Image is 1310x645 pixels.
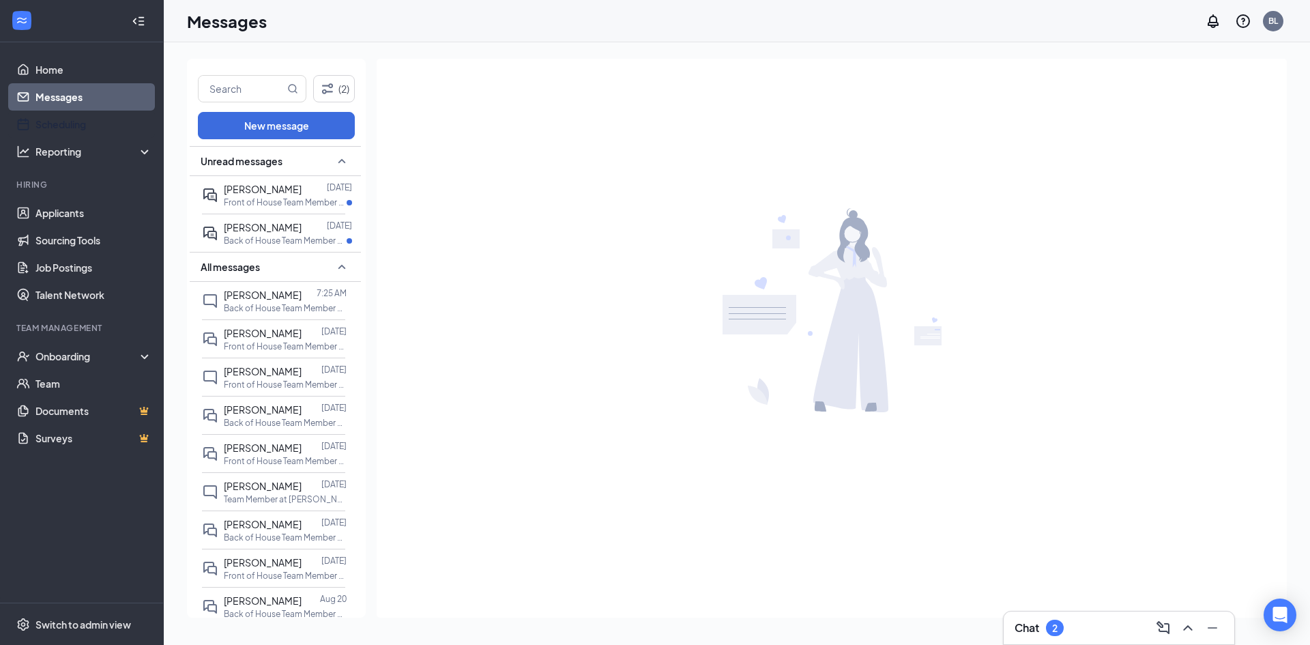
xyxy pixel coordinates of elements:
[224,518,302,530] span: [PERSON_NAME]
[35,397,152,425] a: DocumentsCrown
[224,493,347,505] p: Team Member at [PERSON_NAME] [DEMOGRAPHIC_DATA]-fil-A - [GEOGRAPHIC_DATA]
[35,83,152,111] a: Messages
[317,287,347,299] p: 7:25 AM
[35,281,152,309] a: Talent Network
[35,618,131,631] div: Switch to admin view
[35,425,152,452] a: SurveysCrown
[1052,622,1058,634] div: 2
[16,179,149,190] div: Hiring
[1152,617,1174,639] button: ComposeMessage
[35,111,152,138] a: Scheduling
[1177,617,1199,639] button: ChevronUp
[201,260,260,274] span: All messages
[313,75,355,102] button: Filter (2)
[1015,620,1039,635] h3: Chat
[35,254,152,281] a: Job Postings
[334,153,350,169] svg: SmallChevronUp
[35,227,152,254] a: Sourcing Tools
[321,326,347,337] p: [DATE]
[199,76,285,102] input: Search
[224,442,302,454] span: [PERSON_NAME]
[224,570,347,582] p: Front of House Team Member at [PERSON_NAME] [DEMOGRAPHIC_DATA]-fil-A - [GEOGRAPHIC_DATA]
[16,618,30,631] svg: Settings
[35,349,141,363] div: Onboarding
[224,480,302,492] span: [PERSON_NAME]
[224,403,302,416] span: [PERSON_NAME]
[224,289,302,301] span: [PERSON_NAME]
[202,293,218,309] svg: ChatInactive
[224,365,302,377] span: [PERSON_NAME]
[201,154,282,168] span: Unread messages
[16,349,30,363] svg: UserCheck
[1235,13,1251,29] svg: QuestionInfo
[224,379,347,390] p: Front of House Team Member at [PERSON_NAME] [DEMOGRAPHIC_DATA]-fil-A - [GEOGRAPHIC_DATA]
[1268,15,1278,27] div: BL
[202,331,218,347] svg: DoubleChat
[224,608,347,620] p: Back of House Team Member at [PERSON_NAME] [DEMOGRAPHIC_DATA]-fil-A - [GEOGRAPHIC_DATA]
[35,199,152,227] a: Applicants
[132,14,145,28] svg: Collapse
[1155,620,1171,636] svg: ComposeMessage
[35,370,152,397] a: Team
[321,555,347,567] p: [DATE]
[224,341,347,352] p: Front of House Team Member at [PERSON_NAME] [DEMOGRAPHIC_DATA]-fil-A - [GEOGRAPHIC_DATA]
[224,594,302,607] span: [PERSON_NAME]
[1180,620,1196,636] svg: ChevronUp
[202,484,218,500] svg: ChatInactive
[202,407,218,424] svg: DoubleChat
[35,56,152,83] a: Home
[16,145,30,158] svg: Analysis
[321,478,347,490] p: [DATE]
[202,225,218,242] svg: ActiveDoubleChat
[327,220,352,231] p: [DATE]
[202,446,218,462] svg: DoubleChat
[202,369,218,386] svg: ChatInactive
[224,197,347,208] p: Front of House Team Member at [PERSON_NAME] [DEMOGRAPHIC_DATA]-fil-A - [GEOGRAPHIC_DATA]
[224,302,347,314] p: Back of House Team Member at [PERSON_NAME] [DEMOGRAPHIC_DATA]-fil-A - [GEOGRAPHIC_DATA]
[202,522,218,539] svg: DoubleChat
[224,327,302,339] span: [PERSON_NAME]
[15,14,29,27] svg: WorkstreamLogo
[1205,13,1221,29] svg: Notifications
[287,83,298,94] svg: MagnifyingGlass
[224,235,347,246] p: Back of House Team Member at [PERSON_NAME] [DEMOGRAPHIC_DATA]-fil-A - [GEOGRAPHIC_DATA]
[224,183,302,195] span: [PERSON_NAME]
[1204,620,1221,636] svg: Minimize
[319,81,336,97] svg: Filter
[1202,617,1223,639] button: Minimize
[202,187,218,203] svg: ActiveDoubleChat
[224,556,302,569] span: [PERSON_NAME]
[321,364,347,375] p: [DATE]
[224,455,347,467] p: Front of House Team Member at [PERSON_NAME] [DEMOGRAPHIC_DATA]-fil-A - [GEOGRAPHIC_DATA]
[321,402,347,414] p: [DATE]
[202,560,218,577] svg: DoubleChat
[224,532,347,543] p: Back of House Team Member at [PERSON_NAME] [DEMOGRAPHIC_DATA]-fil-A - [GEOGRAPHIC_DATA]
[202,599,218,615] svg: DoubleChat
[187,10,267,33] h1: Messages
[327,182,352,193] p: [DATE]
[321,440,347,452] p: [DATE]
[35,145,153,158] div: Reporting
[224,417,347,429] p: Back of House Team Member at [PERSON_NAME] [DEMOGRAPHIC_DATA]-fil-A - [GEOGRAPHIC_DATA]
[224,221,302,233] span: [PERSON_NAME]
[334,259,350,275] svg: SmallChevronUp
[321,517,347,528] p: [DATE]
[320,593,347,605] p: Aug 20
[1264,599,1296,631] div: Open Intercom Messenger
[198,112,355,139] button: New message
[16,322,149,334] div: Team Management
